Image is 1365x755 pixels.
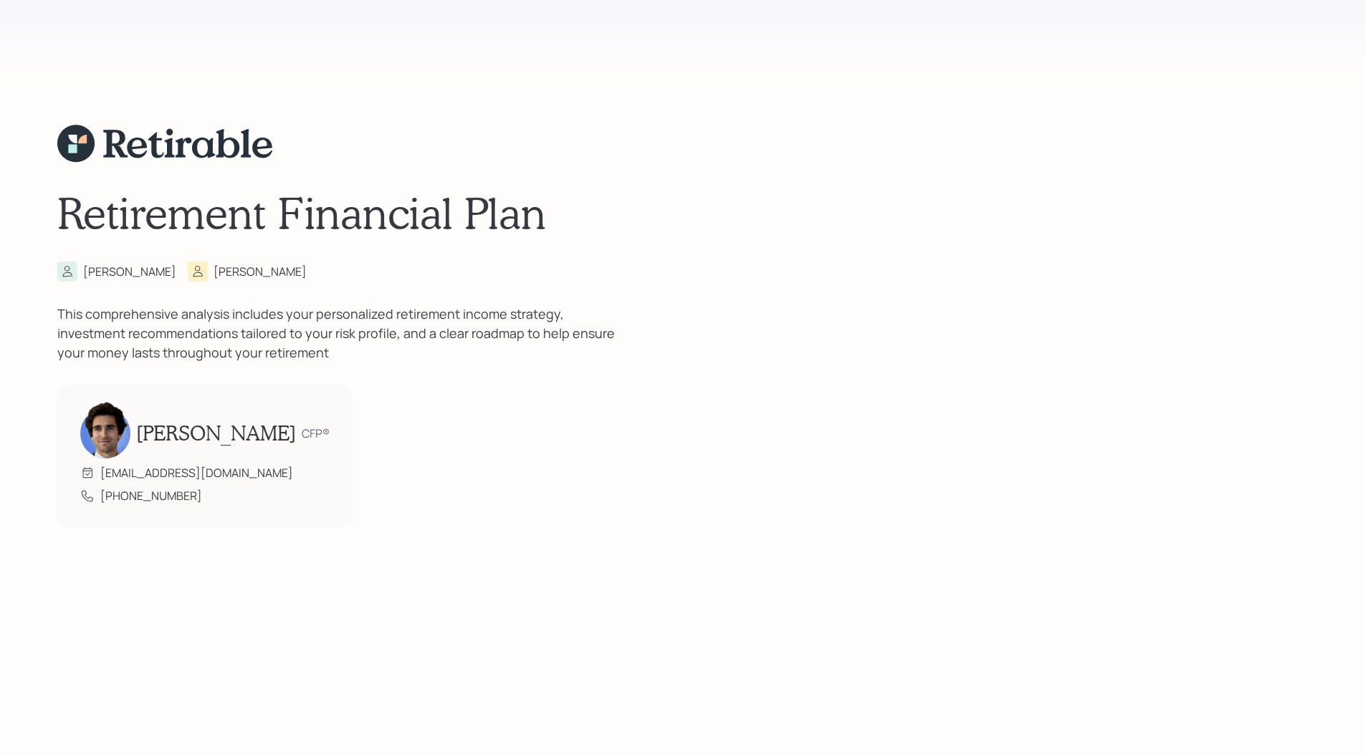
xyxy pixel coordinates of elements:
[214,263,307,280] div: [PERSON_NAME]
[83,263,176,280] div: [PERSON_NAME]
[57,304,631,362] div: This comprehensive analysis includes your personalized retirement income strategy, investment rec...
[57,187,1308,239] h1: Retirement Financial Plan
[100,464,293,481] div: [EMAIL_ADDRESS][DOMAIN_NAME]
[136,421,296,446] h2: [PERSON_NAME]
[302,425,330,442] div: CFP®
[100,487,202,504] div: [PHONE_NUMBER]
[80,401,130,458] img: harrison-schaefer-headshot-2.png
